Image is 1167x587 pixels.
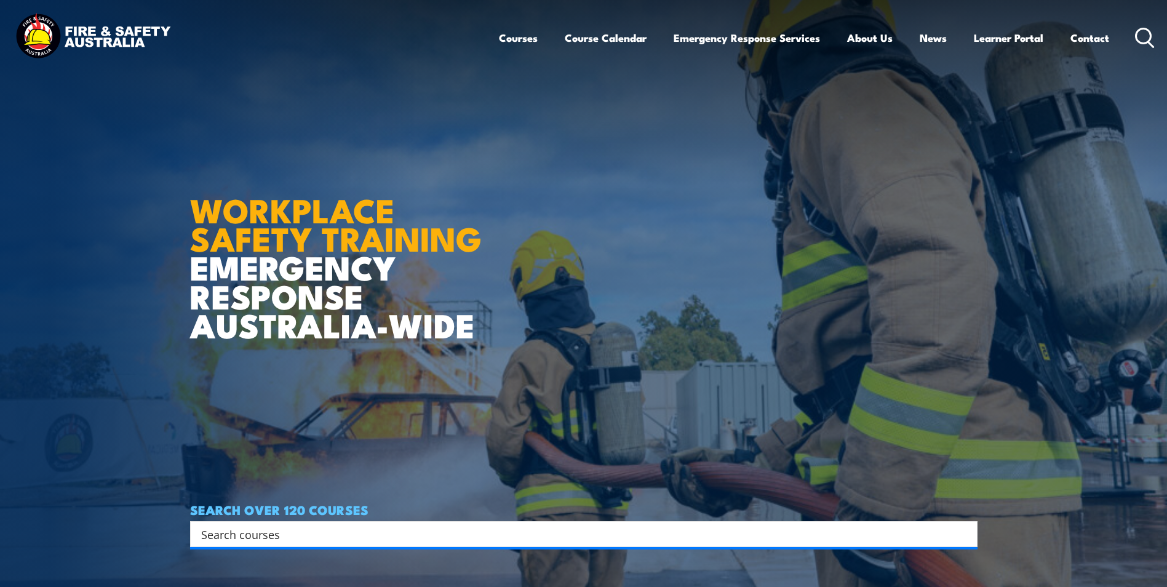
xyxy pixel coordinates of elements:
a: News [920,22,947,54]
a: Course Calendar [565,22,647,54]
button: Search magnifier button [956,525,973,543]
a: Emergency Response Services [674,22,820,54]
h4: SEARCH OVER 120 COURSES [190,503,978,516]
h1: EMERGENCY RESPONSE AUSTRALIA-WIDE [190,164,491,339]
input: Search input [201,525,950,543]
a: Courses [499,22,538,54]
a: Learner Portal [974,22,1043,54]
strong: WORKPLACE SAFETY TRAINING [190,183,482,263]
a: About Us [847,22,893,54]
a: Contact [1070,22,1109,54]
form: Search form [204,525,953,543]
